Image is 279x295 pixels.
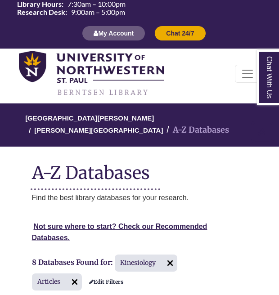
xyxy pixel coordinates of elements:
button: Chat 24/7 [154,26,206,41]
img: library_home [19,51,164,97]
span: 9:00am – 5:00pm [71,9,125,16]
p: Find the best library databases for your research. [32,192,247,204]
a: Back to Top [248,126,277,138]
button: Toggle navigation [235,65,260,83]
img: arr097.svg [163,256,177,270]
li: A-Z Databases [163,124,229,137]
a: Not sure where to start? Check our Recommended Databases. [32,223,207,242]
a: My Account [82,29,145,37]
img: arr097.svg [67,275,82,289]
th: Research Desk: [13,8,67,16]
span: Articles [32,273,82,291]
a: [GEOGRAPHIC_DATA][PERSON_NAME] [25,113,154,122]
a: Chat 24/7 [154,29,206,37]
button: My Account [82,26,145,41]
span: 7:30am – 10:00pm [67,0,126,8]
nav: breadcrumb [32,103,247,147]
span: 8 Databases Found for: [32,258,113,267]
a: Edit Filters [89,279,123,285]
a: [PERSON_NAME][GEOGRAPHIC_DATA] [34,125,163,134]
h1: A-Z Databases [32,156,247,183]
span: Kinesiology [115,255,177,272]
